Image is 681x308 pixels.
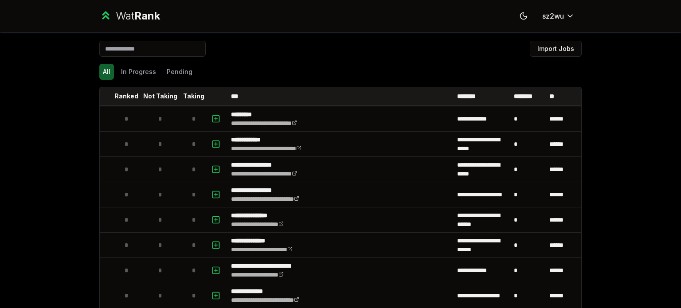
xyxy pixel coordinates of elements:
[116,9,160,23] div: Wat
[99,9,160,23] a: WatRank
[535,8,582,24] button: sz2wu
[143,92,177,101] p: Not Taking
[530,41,582,57] button: Import Jobs
[114,92,138,101] p: Ranked
[542,11,564,21] span: sz2wu
[163,64,196,80] button: Pending
[134,9,160,22] span: Rank
[117,64,160,80] button: In Progress
[99,64,114,80] button: All
[183,92,204,101] p: Taking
